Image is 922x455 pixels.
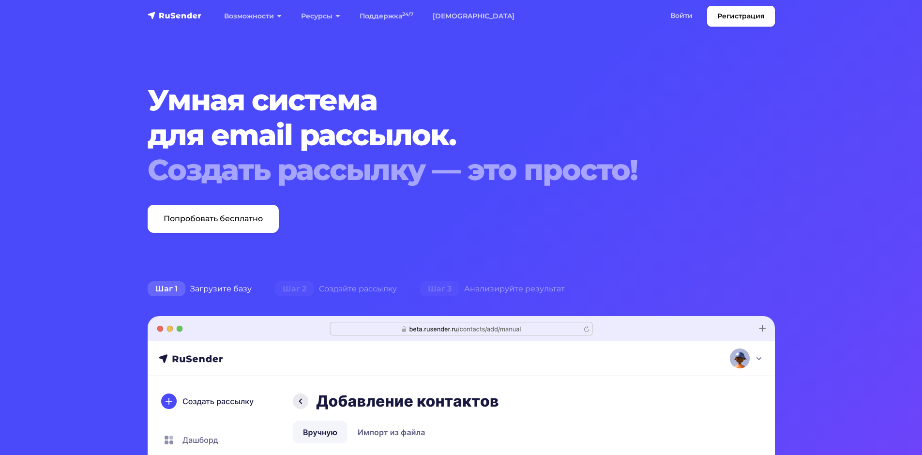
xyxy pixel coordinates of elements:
[707,6,775,27] a: Регистрация
[148,281,185,297] span: Шаг 1
[148,152,722,187] div: Создать рассылку — это просто!
[423,6,524,26] a: [DEMOGRAPHIC_DATA]
[214,6,291,26] a: Возможности
[420,281,459,297] span: Шаг 3
[148,11,202,20] img: RuSender
[263,279,408,299] div: Создайте рассылку
[148,205,279,233] a: Попробовать бесплатно
[275,281,314,297] span: Шаг 2
[148,83,722,187] h1: Умная система для email рассылок.
[350,6,423,26] a: Поддержка24/7
[291,6,350,26] a: Ресурсы
[661,6,702,26] a: Войти
[408,279,576,299] div: Анализируйте результат
[136,279,263,299] div: Загрузите базу
[402,11,413,17] sup: 24/7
